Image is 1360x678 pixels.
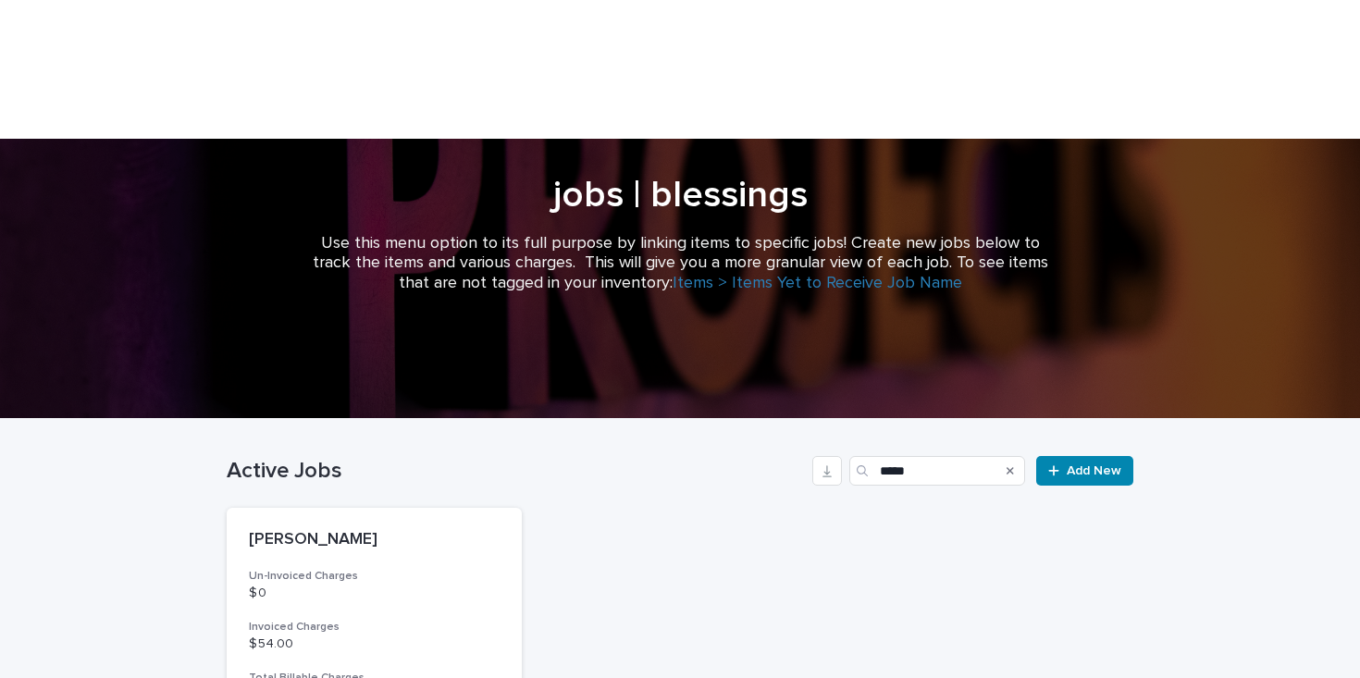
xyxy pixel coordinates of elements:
[1067,464,1121,477] span: Add New
[227,458,805,485] h1: Active Jobs
[249,620,500,635] h3: Invoiced Charges
[849,456,1025,486] input: Search
[1036,456,1133,486] a: Add New
[249,569,500,584] h3: Un-Invoiced Charges
[249,586,500,601] p: $ 0
[249,530,500,550] p: [PERSON_NAME]
[249,636,500,652] p: $ 54.00
[227,173,1133,217] h1: jobs | blessings
[310,234,1050,294] p: Use this menu option to its full purpose by linking items to specific jobs! Create new jobs below...
[673,275,962,291] a: Items > Items Yet to Receive Job Name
